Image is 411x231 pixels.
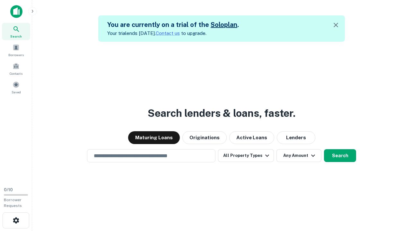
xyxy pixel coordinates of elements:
[276,149,321,162] button: Any Amount
[4,187,13,192] span: 0 / 10
[211,21,237,29] a: Soloplan
[10,34,22,39] span: Search
[4,198,22,208] span: Borrower Requests
[10,5,22,18] img: capitalize-icon.png
[2,60,30,77] a: Contacts
[2,41,30,59] a: Borrowers
[128,131,180,144] button: Maturing Loans
[2,23,30,40] a: Search
[12,90,21,95] span: Saved
[218,149,274,162] button: All Property Types
[2,79,30,96] a: Saved
[324,149,356,162] button: Search
[10,71,22,76] span: Contacts
[277,131,315,144] button: Lenders
[229,131,274,144] button: Active Loans
[182,131,227,144] button: Originations
[8,52,24,57] span: Borrowers
[156,30,180,36] a: Contact us
[379,180,411,210] iframe: Chat Widget
[148,106,295,121] h3: Search lenders & loans, faster.
[107,30,239,37] p: Your trial ends [DATE]. to upgrade.
[107,20,239,30] h5: You are currently on a trial of the .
